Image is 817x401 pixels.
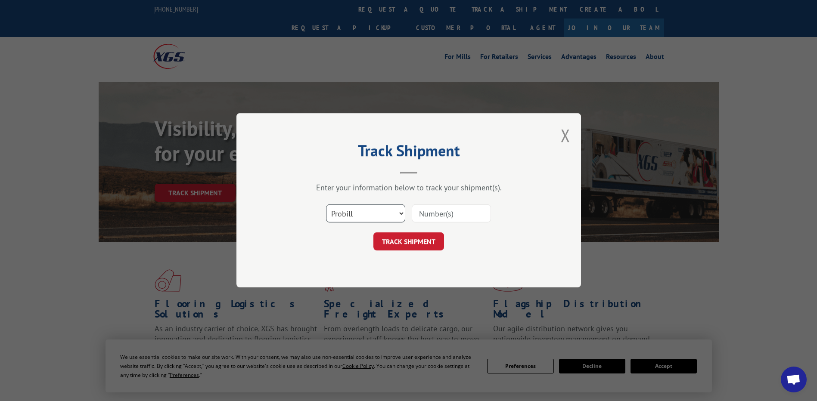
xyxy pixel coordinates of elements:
div: Open chat [781,367,807,392]
button: TRACK SHIPMENT [373,233,444,251]
button: Close modal [561,124,570,147]
div: Enter your information below to track your shipment(s). [280,183,538,193]
h2: Track Shipment [280,145,538,161]
input: Number(s) [412,205,491,223]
